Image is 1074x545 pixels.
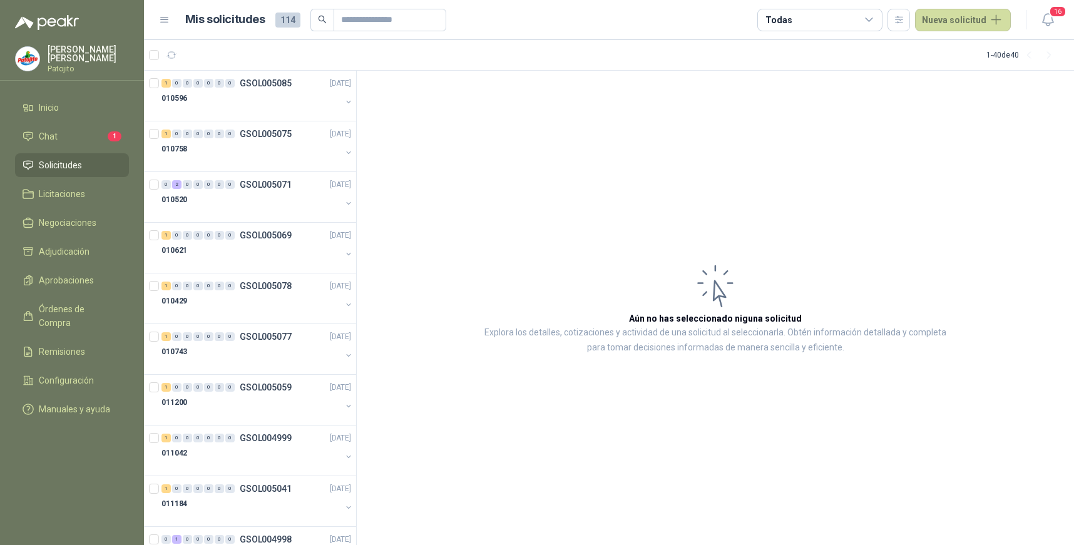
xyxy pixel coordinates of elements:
[215,180,224,189] div: 0
[15,240,129,263] a: Adjudicación
[172,130,182,138] div: 0
[215,383,224,392] div: 0
[183,383,192,392] div: 0
[161,194,187,206] p: 010520
[172,231,182,240] div: 0
[482,325,949,355] p: Explora los detalles, cotizaciones y actividad de una solicitud al seleccionarla. Obtén informaci...
[204,535,213,544] div: 0
[330,78,351,89] p: [DATE]
[15,15,79,30] img: Logo peakr
[183,79,192,88] div: 0
[193,79,203,88] div: 0
[15,182,129,206] a: Licitaciones
[15,297,129,335] a: Órdenes de Compra
[225,282,235,290] div: 0
[172,434,182,442] div: 0
[225,231,235,240] div: 0
[330,230,351,242] p: [DATE]
[215,79,224,88] div: 0
[172,535,182,544] div: 1
[215,484,224,493] div: 0
[161,346,187,358] p: 010743
[225,484,235,493] div: 0
[183,434,192,442] div: 0
[330,280,351,292] p: [DATE]
[215,434,224,442] div: 0
[16,47,39,71] img: Company Logo
[15,211,129,235] a: Negociaciones
[161,228,354,268] a: 1 0 0 0 0 0 0 GSOL005069[DATE] 010621
[318,15,327,24] span: search
[225,535,235,544] div: 0
[161,126,354,166] a: 1 0 0 0 0 0 0 GSOL005075[DATE] 010758
[172,282,182,290] div: 0
[330,382,351,394] p: [DATE]
[240,180,292,189] p: GSOL005071
[108,131,121,141] span: 1
[161,498,187,510] p: 011184
[48,45,129,63] p: [PERSON_NAME] [PERSON_NAME]
[161,329,354,369] a: 1 0 0 0 0 0 0 GSOL005077[DATE] 010743
[240,535,292,544] p: GSOL004998
[39,187,85,201] span: Licitaciones
[629,312,802,325] h3: Aún no has seleccionado niguna solicitud
[204,282,213,290] div: 0
[765,13,792,27] div: Todas
[161,481,354,521] a: 1 0 0 0 0 0 0 GSOL005041[DATE] 011184
[193,130,203,138] div: 0
[172,332,182,341] div: 0
[183,282,192,290] div: 0
[161,177,354,217] a: 0 2 0 0 0 0 0 GSOL005071[DATE] 010520
[39,101,59,115] span: Inicio
[330,128,351,140] p: [DATE]
[204,231,213,240] div: 0
[161,380,354,420] a: 1 0 0 0 0 0 0 GSOL005059[DATE] 011200
[330,483,351,495] p: [DATE]
[330,432,351,444] p: [DATE]
[39,273,94,287] span: Aprobaciones
[161,143,187,155] p: 010758
[39,345,85,359] span: Remisiones
[204,383,213,392] div: 0
[240,332,292,341] p: GSOL005077
[15,369,129,392] a: Configuración
[185,11,265,29] h1: Mis solicitudes
[1049,6,1066,18] span: 16
[15,96,129,120] a: Inicio
[225,180,235,189] div: 0
[161,484,171,493] div: 1
[240,231,292,240] p: GSOL005069
[240,434,292,442] p: GSOL004999
[215,231,224,240] div: 0
[193,434,203,442] div: 0
[330,179,351,191] p: [DATE]
[39,216,96,230] span: Negociaciones
[48,65,129,73] p: Patojito
[39,245,89,258] span: Adjudicación
[240,484,292,493] p: GSOL005041
[172,484,182,493] div: 0
[161,278,354,318] a: 1 0 0 0 0 0 0 GSOL005078[DATE] 010429
[193,180,203,189] div: 0
[39,302,117,330] span: Órdenes de Compra
[215,535,224,544] div: 0
[225,434,235,442] div: 0
[183,130,192,138] div: 0
[161,231,171,240] div: 1
[193,484,203,493] div: 0
[39,374,94,387] span: Configuración
[161,295,187,307] p: 010429
[183,535,192,544] div: 0
[183,332,192,341] div: 0
[161,79,171,88] div: 1
[161,430,354,471] a: 1 0 0 0 0 0 0 GSOL004999[DATE] 011042
[161,76,354,116] a: 1 0 0 0 0 0 0 GSOL005085[DATE] 010596
[215,130,224,138] div: 0
[183,231,192,240] div: 0
[15,340,129,364] a: Remisiones
[161,93,187,104] p: 010596
[193,535,203,544] div: 0
[39,402,110,416] span: Manuales y ayuda
[161,434,171,442] div: 1
[193,231,203,240] div: 0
